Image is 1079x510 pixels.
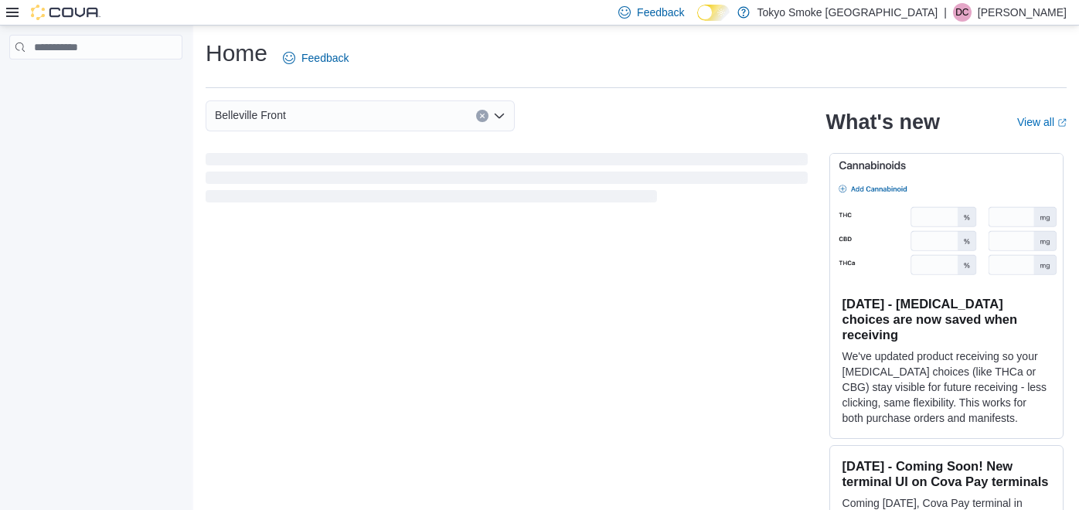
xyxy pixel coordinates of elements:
[826,110,940,134] h2: What's new
[206,38,267,69] h1: Home
[842,458,1050,489] h3: [DATE] - Coming Soon! New terminal UI on Cova Pay terminals
[1017,116,1067,128] a: View allExternal link
[978,3,1067,22] p: [PERSON_NAME]
[9,63,182,100] nav: Complex example
[493,110,505,122] button: Open list of options
[1057,118,1067,127] svg: External link
[277,42,355,73] a: Feedback
[697,21,698,22] span: Dark Mode
[215,106,286,124] span: Belleville Front
[842,348,1050,426] p: We've updated product receiving so your [MEDICAL_DATA] choices (like THCa or CBG) stay visible fo...
[31,5,100,20] img: Cova
[757,3,938,22] p: Tokyo Smoke [GEOGRAPHIC_DATA]
[944,3,947,22] p: |
[953,3,972,22] div: Dylan Creelman
[476,110,488,122] button: Clear input
[206,156,808,206] span: Loading
[301,50,349,66] span: Feedback
[955,3,968,22] span: DC
[637,5,684,20] span: Feedback
[697,5,730,21] input: Dark Mode
[842,296,1050,342] h3: [DATE] - [MEDICAL_DATA] choices are now saved when receiving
